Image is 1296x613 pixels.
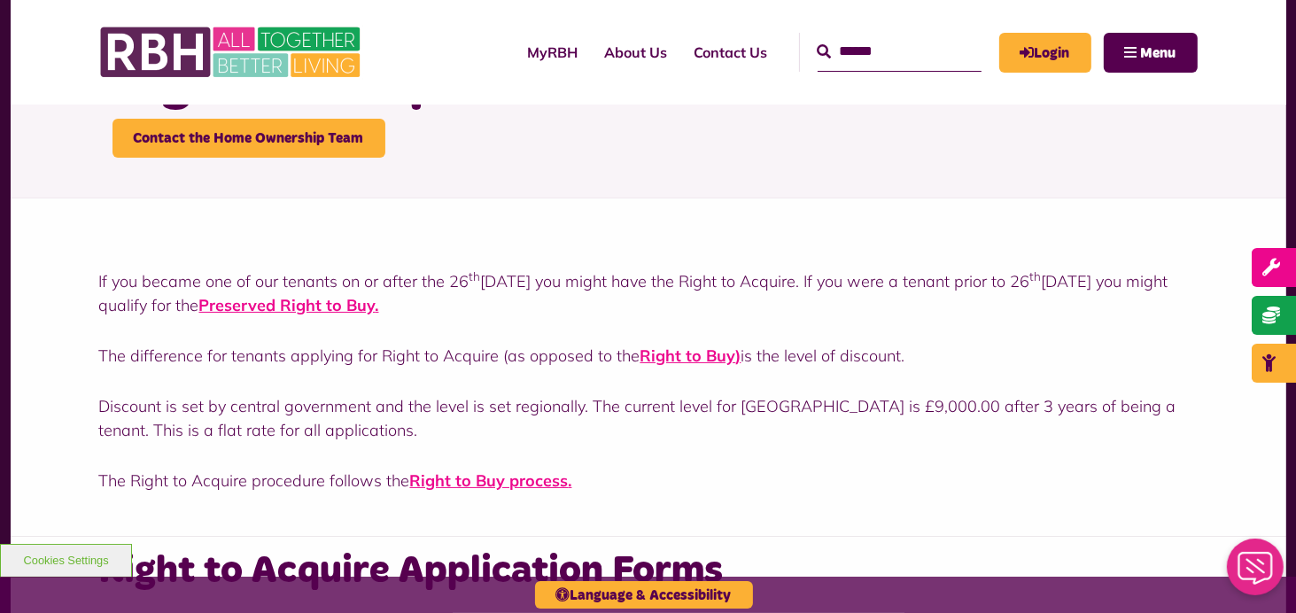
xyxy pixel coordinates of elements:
p: Discount is set by central government and the level is set regionally. The current level for [GEO... [99,394,1198,442]
p: If you became one of our tenants on or after the 26 [DATE] you might have the Right to Acquire. I... [99,269,1198,317]
a: About Us [592,28,681,76]
img: RBH [99,18,365,87]
p: The Right to Acquire procedure follows the [99,469,1198,493]
a: Preserved Right to Buy. [199,295,379,315]
p: The difference for tenants applying for Right to Acquire (as opposed to the is the level of disco... [99,344,1198,368]
a: Contact Us [681,28,781,76]
button: Language & Accessibility [535,581,753,609]
iframe: Netcall Web Assistant for live chat [1216,533,1296,613]
a: Contact the Home Ownership Team [113,119,385,158]
a: Right to Buy process. [410,470,572,491]
a: MyRBH [999,33,1091,73]
h2: Right to Acquire Application Forms [99,546,1198,596]
sup: th [1030,268,1042,283]
strong: Right to Buy [640,345,736,366]
strong: Preserved Right to Buy [199,295,376,315]
input: Search [818,33,982,71]
a: MyRBH [515,28,592,76]
button: Navigation [1104,33,1198,73]
span: Menu [1141,46,1176,60]
strong: Right to Buy process [410,470,569,491]
sup: th [470,268,481,283]
a: Right to Buy) [640,345,741,366]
